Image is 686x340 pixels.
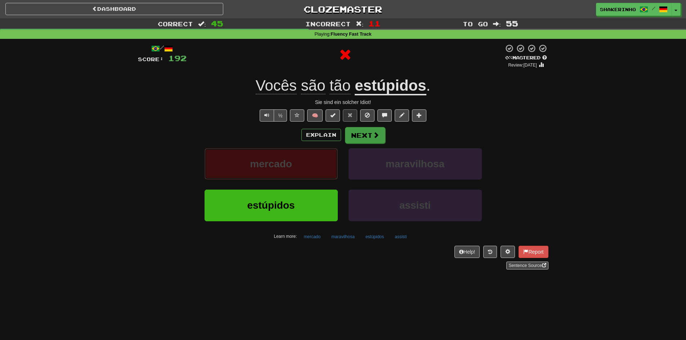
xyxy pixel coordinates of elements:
[198,21,206,27] span: :
[158,20,193,27] span: Correct
[506,262,548,269] a: Sentence Source
[596,3,672,16] a: shakerinho /
[307,109,323,122] button: 🧠
[519,246,548,258] button: Report
[483,246,497,258] button: Round history (alt+y)
[391,231,411,242] button: assisti
[355,77,426,95] u: estúpidos
[234,3,452,15] a: Clozemaster
[300,231,325,242] button: mercado
[247,200,295,211] span: estúpidos
[138,56,164,62] span: Score:
[250,158,292,169] span: mercado
[652,6,655,11] span: /
[506,19,518,28] span: 55
[463,20,488,27] span: To go
[301,77,326,94] span: são
[168,54,187,63] span: 192
[205,190,338,221] button: estúpidos
[274,109,287,122] button: ½
[386,158,444,169] span: maravilhosa
[258,109,287,122] div: Text-to-speech controls
[326,109,340,122] button: Set this sentence to 100% Mastered (alt+m)
[505,55,512,60] span: 0 %
[205,148,338,180] button: mercado
[305,20,351,27] span: Incorrect
[493,21,501,27] span: :
[349,190,482,221] button: assisti
[345,127,385,144] button: Next
[399,200,431,211] span: assisti
[377,109,392,122] button: Discuss sentence (alt+u)
[368,19,381,28] span: 11
[329,77,350,94] span: tão
[138,44,187,53] div: /
[301,129,341,141] button: Explain
[256,77,297,94] span: Vocês
[138,99,548,106] div: Sie sind ein solcher Idiot!
[360,109,375,122] button: Ignore sentence (alt+i)
[290,109,304,122] button: Favorite sentence (alt+f)
[274,234,297,239] small: Learn more:
[356,21,364,27] span: :
[5,3,223,15] a: Dashboard
[412,109,426,122] button: Add to collection (alt+a)
[362,231,388,242] button: estúpidos
[343,109,357,122] button: Reset to 0% Mastered (alt+r)
[600,6,636,13] span: shakerinho
[504,55,548,61] div: Mastered
[426,77,431,94] span: .
[349,148,482,180] button: maravilhosa
[508,63,537,68] small: Review: [DATE]
[327,231,359,242] button: maravilhosa
[211,19,223,28] span: 45
[454,246,480,258] button: Help!
[395,109,409,122] button: Edit sentence (alt+d)
[260,109,274,122] button: Play sentence audio (ctl+space)
[331,32,371,37] strong: Fluency Fast Track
